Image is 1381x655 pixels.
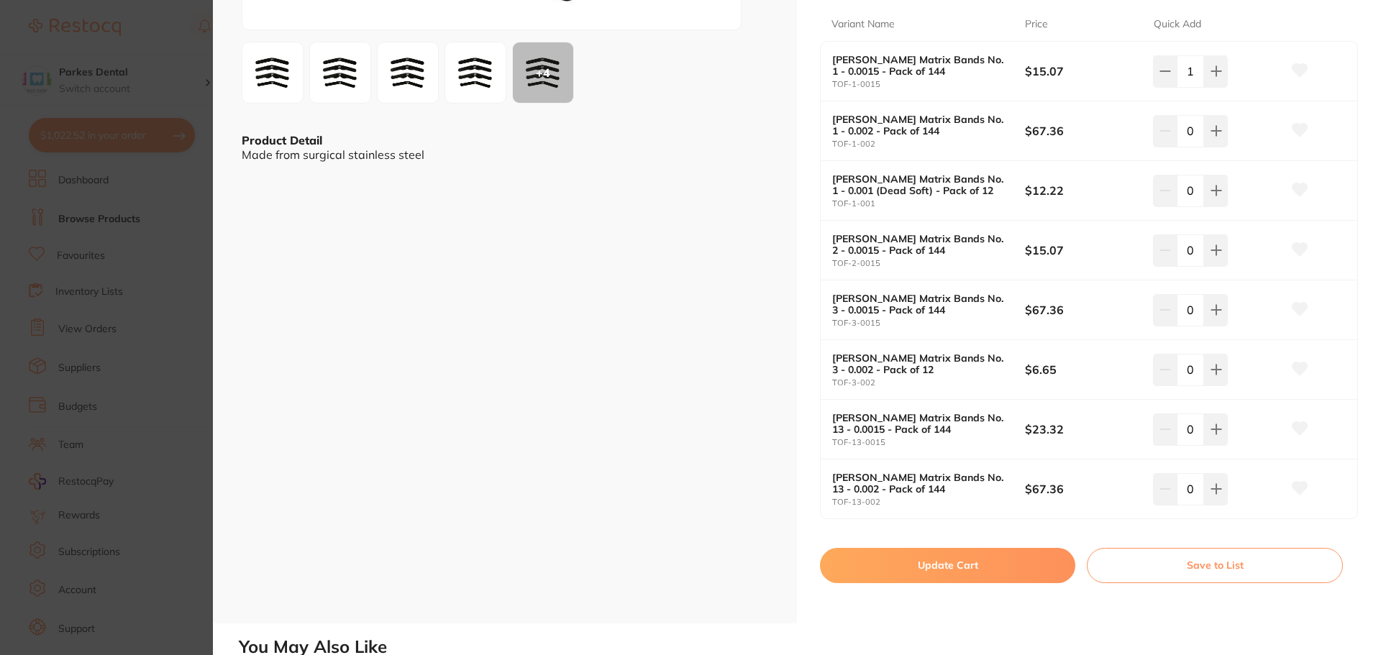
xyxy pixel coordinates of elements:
p: Variant Name [831,17,895,32]
b: $15.07 [1025,242,1141,258]
img: Mi1qcGctNDQ3ODE [450,47,501,99]
div: Message content [63,31,255,247]
p: Price [1025,17,1048,32]
p: Quick Add [1154,17,1201,32]
b: [PERSON_NAME] Matrix Bands No. 1 - 0.001 (Dead Soft) - Pack of 12 [832,173,1006,196]
button: Save to List [1087,548,1343,582]
small: TOF-1-001 [832,199,1025,209]
small: TOF-3-002 [832,378,1025,388]
b: $67.36 [1025,302,1141,318]
b: $67.36 [1025,123,1141,139]
b: [PERSON_NAME] Matrix Bands No. 3 - 0.002 - Pack of 12 [832,352,1006,375]
b: $67.36 [1025,481,1141,497]
b: $12.22 [1025,183,1141,198]
img: Profile image for Restocq [32,35,55,58]
img: Mi1qcGctNDQ3ODA [382,47,434,99]
b: $6.65 [1025,362,1141,377]
div: Hi [PERSON_NAME], Starting [DATE], we’re making some updates to our product offerings on the Rest... [63,31,255,144]
b: [PERSON_NAME] Matrix Bands No. 1 - 0.002 - Pack of 144 [832,114,1006,137]
p: Message from Restocq, sent 1m ago [63,252,255,265]
b: [PERSON_NAME] Matrix Bands No. 13 - 0.0015 - Pack of 144 [832,412,1006,435]
div: + 4 [513,42,573,103]
b: $15.07 [1025,63,1141,79]
b: [PERSON_NAME] Matrix Bands No. 1 - 0.0015 - Pack of 144 [832,54,1006,77]
small: TOF-1-0015 [832,80,1025,89]
img: Mi1qcGctNDQ3Nzk [314,47,366,99]
b: [PERSON_NAME] Matrix Bands No. 2 - 0.0015 - Pack of 144 [832,233,1006,256]
b: $23.32 [1025,421,1141,437]
button: +4 [512,42,574,104]
div: message notification from Restocq, 1m ago. Hi Parkes, Starting 11 August, we’re making some updat... [22,22,266,275]
button: Update Cart [820,548,1075,582]
small: TOF-13-002 [832,498,1025,507]
small: TOF-13-0015 [832,438,1025,447]
div: Simply reply to this message and we’ll be in touch to guide you through these next steps. We are ... [63,229,255,313]
b: [PERSON_NAME] Matrix Bands No. 3 - 0.0015 - Pack of 144 [832,293,1006,316]
small: TOF-2-0015 [832,259,1025,268]
b: [PERSON_NAME] Matrix Bands No. 13 - 0.002 - Pack of 144 [832,472,1006,495]
div: We’re committed to ensuring a smooth transition for you! Our team is standing by to help you with... [63,151,255,221]
div: Made from surgical stainless steel [242,148,768,161]
img: Mi1qcGctNDQ3Nzg [247,47,298,99]
small: TOF-1-002 [832,139,1025,149]
small: TOF-3-0015 [832,319,1025,328]
b: Product Detail [242,133,322,147]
